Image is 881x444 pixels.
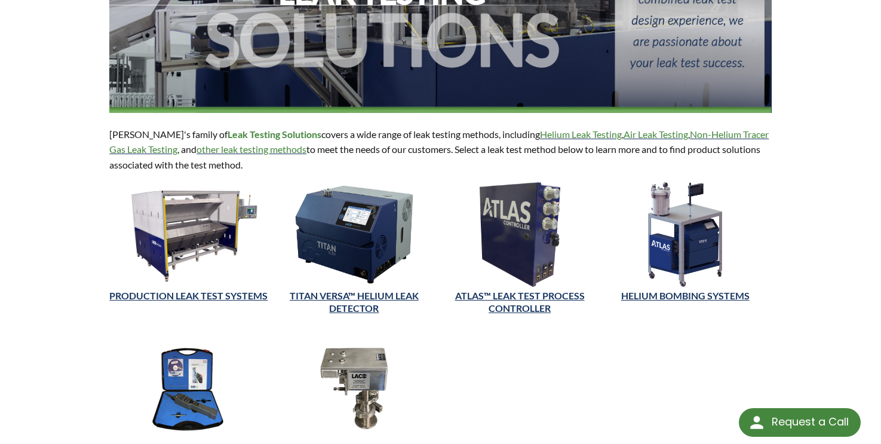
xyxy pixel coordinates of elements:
[290,290,419,314] a: TITAN VERSA™ Helium Leak Detector
[275,336,433,441] img: Leak Testing Accessories Category
[739,408,861,437] div: Request a Call
[646,182,724,287] img: Helium Bombing System
[109,182,268,287] img: Production Leak Test Systems Category
[228,128,321,140] strong: Leak Testing Solutions
[197,143,306,155] a: other leak testing methods
[480,182,560,287] img: ATLAS™ Leak Test Process Controller
[109,127,772,173] p: [PERSON_NAME]'s family of covers a wide range of leak testing methods, including , , , and to mee...
[109,336,268,441] img: Handheld Leak Detectors Category
[455,290,585,314] a: ATLAS™ Leak Test Process Controller
[624,128,688,140] a: Air Leak Testing
[275,182,433,287] img: TITAN VERSA™ Helium Leak Detector
[772,408,849,436] div: Request a Call
[747,413,766,432] img: round button
[621,290,750,301] a: Helium Bombing Systems
[540,128,622,140] a: Helium Leak Testing
[109,290,268,301] a: PRODUCTION LEAK TEST SYSTEMS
